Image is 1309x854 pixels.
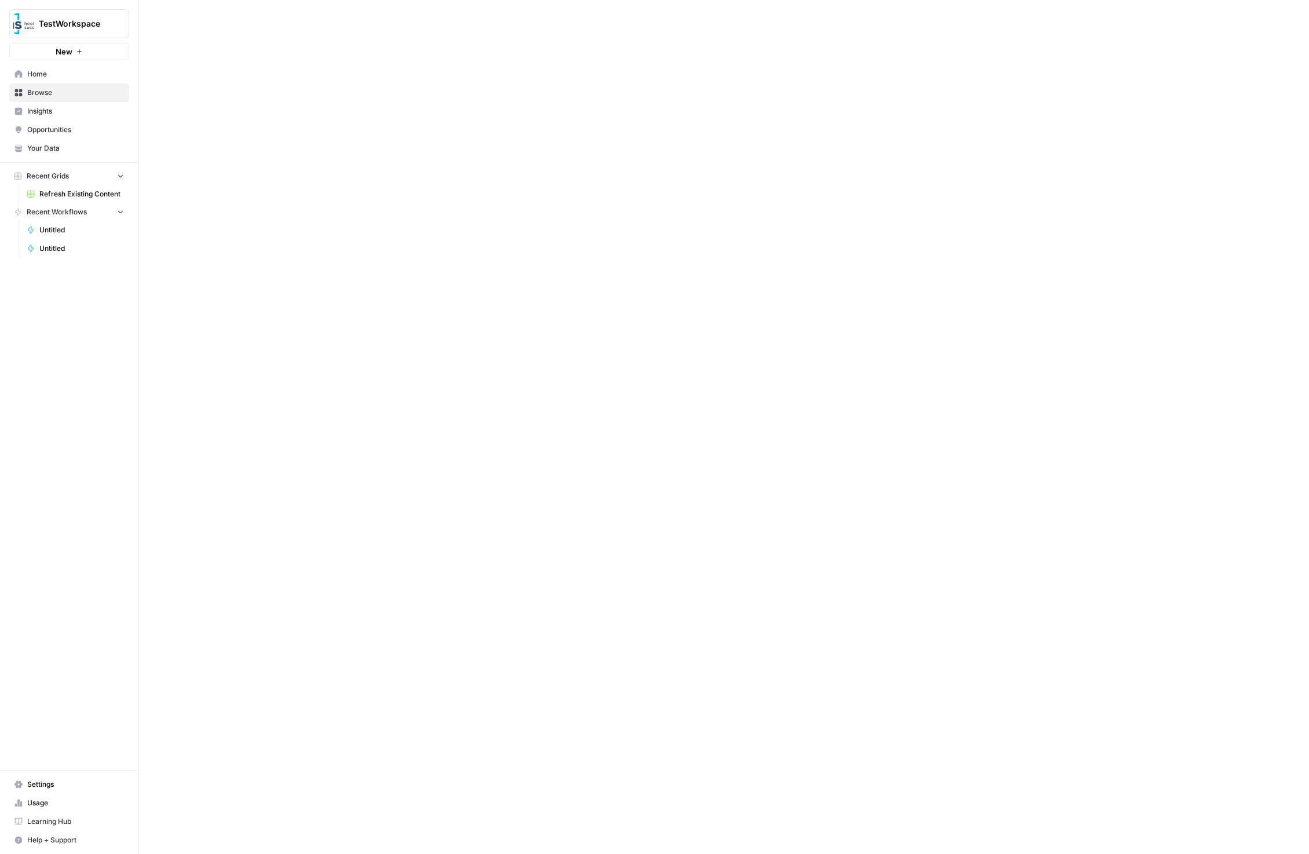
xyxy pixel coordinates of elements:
[27,207,87,217] span: Recent Workflows
[27,87,124,98] span: Browse
[9,139,129,158] a: Your Data
[27,125,124,135] span: Opportunities
[9,794,129,812] a: Usage
[9,167,129,185] button: Recent Grids
[27,69,124,79] span: Home
[9,65,129,83] a: Home
[27,798,124,808] span: Usage
[9,203,129,221] button: Recent Workflows
[9,831,129,849] button: Help + Support
[9,9,129,38] button: Workspace: TestWorkspace
[9,775,129,794] a: Settings
[27,143,124,154] span: Your Data
[56,46,72,57] span: New
[9,102,129,121] a: Insights
[9,121,129,139] a: Opportunities
[39,243,124,254] span: Untitled
[27,779,124,790] span: Settings
[27,171,69,181] span: Recent Grids
[9,812,129,831] a: Learning Hub
[27,816,124,827] span: Learning Hub
[39,189,124,199] span: Refresh Existing Content
[27,835,124,845] span: Help + Support
[9,43,129,60] button: New
[39,225,124,235] span: Untitled
[39,18,109,30] span: TestWorkspace
[21,221,129,239] a: Untitled
[21,239,129,258] a: Untitled
[13,13,34,34] img: TestWorkspace Logo
[9,83,129,102] a: Browse
[21,185,129,203] a: Refresh Existing Content
[27,106,124,116] span: Insights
